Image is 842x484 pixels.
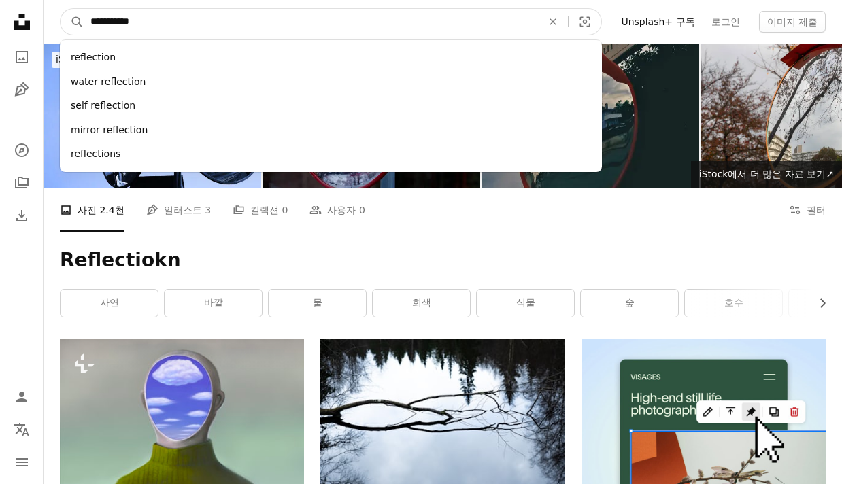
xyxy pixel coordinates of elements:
[60,411,304,423] a: 뇌의 상상력, 지혜, 자유, 지능, 뇌, 창의성, 개념, 판타지, 초현실적 인 그림
[233,188,288,232] a: 컬렉션 0
[569,9,601,35] button: 시각적 검색
[8,169,35,196] a: 컬렉션
[613,11,703,33] a: Unsplash+ 구독
[8,44,35,71] a: 사진
[8,202,35,229] a: 다운로드 내역
[61,290,158,317] a: 자연
[282,203,288,218] span: 0
[685,290,782,317] a: 호수
[205,203,211,218] span: 3
[8,416,35,443] button: 언어
[8,383,35,411] a: 로그인 / 가입
[61,9,84,35] button: Unsplash 검색
[60,94,602,118] div: self reflection
[699,169,834,179] span: iStock에서 더 많은 자료 보기 ↗
[8,137,35,164] a: 탐색
[165,290,262,317] a: 바깥
[8,76,35,103] a: 일러스트
[44,44,335,76] a: iStock에서 프리미엄 이미지 찾아보기|iStock에서 20% 할인↗
[538,9,568,35] button: 삭제
[759,11,826,33] button: 이미지 제출
[691,161,842,188] a: iStock에서 더 많은 자료 보기↗
[320,415,565,427] a: 수역에 비친 나무의 모습
[8,449,35,476] button: 메뉴
[359,203,365,218] span: 0
[269,290,366,317] a: 물
[60,70,602,94] div: water reflection
[44,44,261,188] img: 3 개의 거울
[60,248,826,273] h1: Reflectiokn
[56,54,221,65] span: iStock에서 프리미엄 이미지 찾아보기 |
[373,290,470,317] a: 회색
[60,142,602,167] div: reflections
[581,290,678,317] a: 숲
[146,188,211,232] a: 일러스트 3
[60,8,602,35] form: 사이트 전체에서 이미지 찾기
[477,290,574,317] a: 식물
[810,290,826,317] button: 목록을 오른쪽으로 스크롤
[60,118,602,143] div: mirror reflection
[309,188,365,232] a: 사용자 0
[52,52,327,68] div: iStock에서 20% 할인 ↗
[789,188,826,232] button: 필터
[703,11,748,33] a: 로그인
[60,46,602,70] div: reflection
[8,8,35,38] a: 홈 — Unsplash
